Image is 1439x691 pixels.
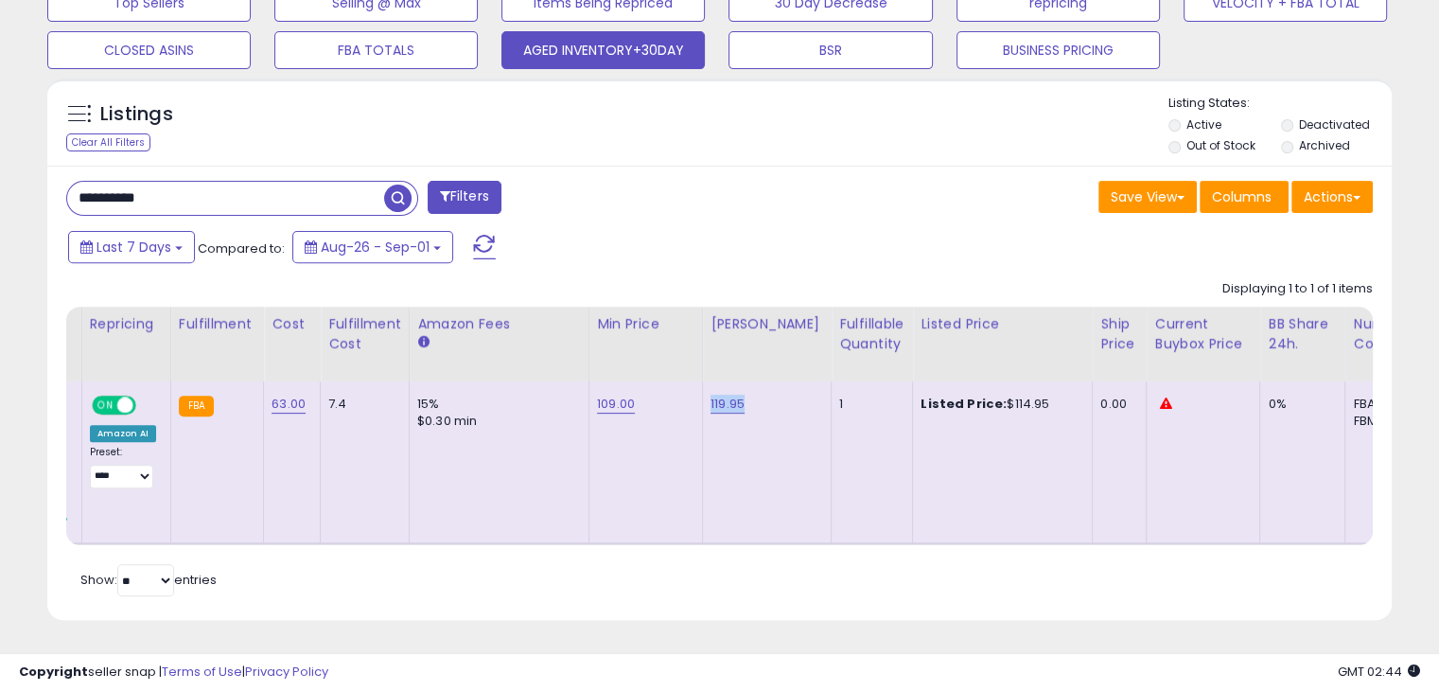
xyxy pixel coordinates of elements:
[132,398,163,414] span: OFF
[1100,314,1138,354] div: Ship Price
[245,663,328,681] a: Privacy Policy
[198,239,285,257] span: Compared to:
[921,396,1078,413] div: $114.95
[179,396,214,416] small: FBA
[100,101,173,128] h5: Listings
[1353,396,1415,413] div: FBA: 4
[921,395,1007,413] b: Listed Price:
[417,413,574,430] div: $0.30 min
[68,231,195,263] button: Last 7 Days
[90,446,156,488] div: Preset:
[90,425,156,442] div: Amazon AI
[728,31,932,69] button: BSR
[1353,314,1422,354] div: Num of Comp.
[1298,116,1369,133] label: Deactivated
[94,398,117,414] span: ON
[19,664,328,682] div: seller snap | |
[597,395,635,414] a: 109.00
[417,334,429,351] small: Amazon Fees.
[66,133,150,151] div: Clear All Filters
[956,31,1160,69] button: BUSINESS PRICING
[328,396,395,413] div: 7.4
[179,314,255,334] div: Fulfillment
[428,181,501,214] button: Filters
[1212,187,1272,206] span: Columns
[97,238,171,257] span: Last 7 Days
[1268,396,1330,413] div: 0%
[711,314,823,334] div: [PERSON_NAME]
[272,314,312,334] div: Cost
[1338,663,1420,681] span: 2025-09-9 02:44 GMT
[274,31,478,69] button: FBA TOTALS
[417,396,574,413] div: 15%
[162,663,242,681] a: Terms of Use
[1222,280,1373,298] div: Displaying 1 to 1 of 1 items
[321,238,430,257] span: Aug-26 - Sep-01
[1154,314,1252,354] div: Current Buybox Price
[80,571,217,589] span: Show: entries
[1298,137,1349,153] label: Archived
[1186,137,1255,153] label: Out of Stock
[1186,116,1221,133] label: Active
[47,31,251,69] button: CLOSED ASINS
[597,314,694,334] div: Min Price
[501,31,705,69] button: AGED INVENTORY+30DAY
[1200,181,1289,213] button: Columns
[1353,413,1415,430] div: FBM: 2
[1268,314,1337,354] div: BB Share 24h.
[839,314,904,354] div: Fulfillable Quantity
[921,314,1084,334] div: Listed Price
[711,395,745,414] a: 119.95
[1100,396,1132,413] div: 0.00
[292,231,453,263] button: Aug-26 - Sep-01
[1098,181,1197,213] button: Save View
[272,395,306,414] a: 63.00
[839,396,898,413] div: 1
[328,314,401,354] div: Fulfillment Cost
[90,314,163,334] div: Repricing
[417,314,581,334] div: Amazon Fees
[19,663,88,681] strong: Copyright
[1168,95,1392,113] p: Listing States:
[1291,181,1373,213] button: Actions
